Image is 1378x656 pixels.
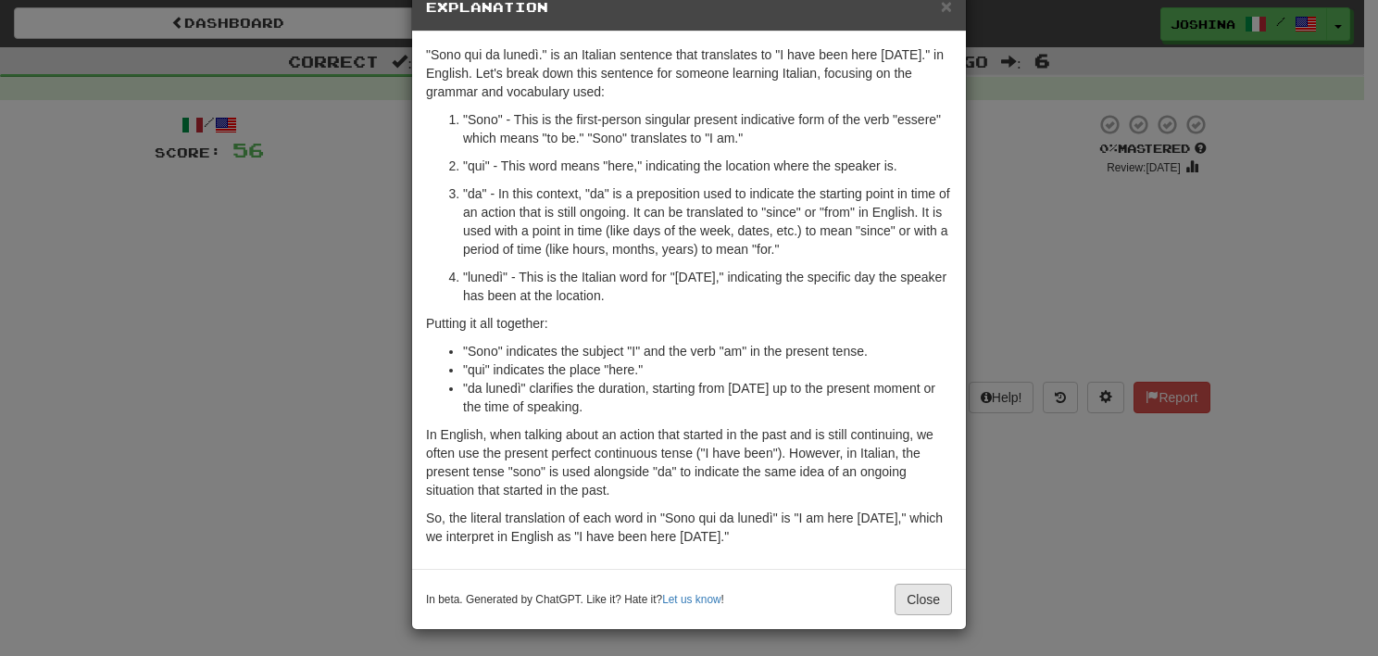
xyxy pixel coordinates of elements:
[463,360,952,379] li: "qui" indicates the place "here."
[463,184,952,259] p: "da" - In this context, "da" is a preposition used to indicate the starting point in time of an a...
[463,379,952,416] li: "da lunedì" clarifies the duration, starting from [DATE] up to the present moment or the time of ...
[662,593,720,606] a: Let us know
[463,110,952,147] p: "Sono" - This is the first-person singular present indicative form of the verb "essere" which mea...
[463,268,952,305] p: "lunedì" - This is the Italian word for "[DATE]," indicating the specific day the speaker has bee...
[426,314,952,333] p: Putting it all together:
[463,342,952,360] li: "Sono" indicates the subject "I" and the verb "am" in the present tense.
[426,45,952,101] p: "Sono qui da lunedì." is an Italian sentence that translates to "I have been here [DATE]." in Eng...
[426,425,952,499] p: In English, when talking about an action that started in the past and is still continuing, we oft...
[895,584,952,615] button: Close
[426,592,724,608] small: In beta. Generated by ChatGPT. Like it? Hate it? !
[463,157,952,175] p: "qui" - This word means "here," indicating the location where the speaker is.
[426,509,952,546] p: So, the literal translation of each word in "Sono qui da lunedì" is "I am here [DATE]," which we ...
